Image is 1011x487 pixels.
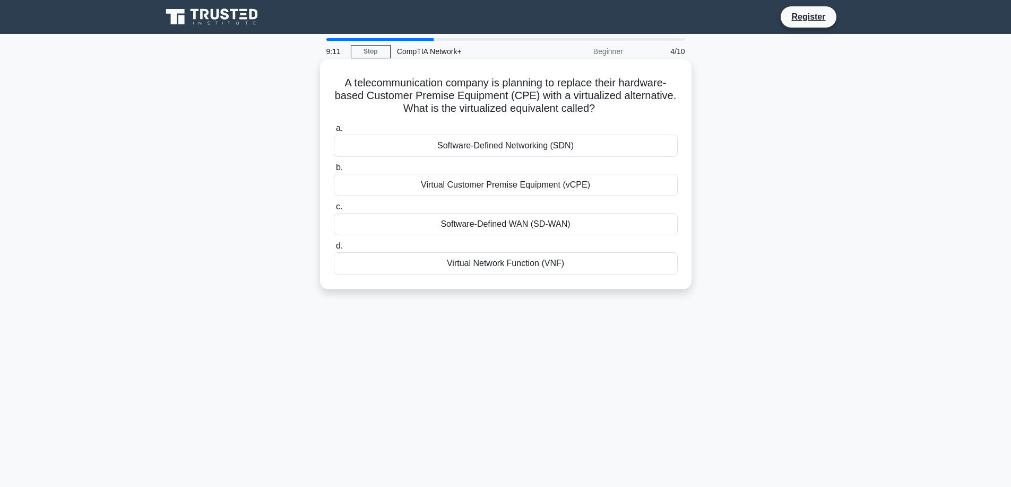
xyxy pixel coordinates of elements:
[785,10,832,23] a: Register
[334,213,678,235] div: Software-Defined WAN (SD-WAN)
[336,202,342,211] span: c.
[333,76,679,116] h5: A telecommunication company is planning to replace their hardware-based Customer Premise Equipmen...
[334,135,678,157] div: Software-Defined Networking (SDN)
[320,41,351,62] div: 9:11
[351,45,391,58] a: Stop
[537,41,629,62] div: Beginner
[336,123,343,132] span: a.
[336,241,343,250] span: d.
[629,41,692,62] div: 4/10
[336,163,343,172] span: b.
[334,174,678,196] div: Virtual Customer Premise Equipment (vCPE)
[391,41,537,62] div: CompTIA Network+
[334,252,678,275] div: Virtual Network Function (VNF)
